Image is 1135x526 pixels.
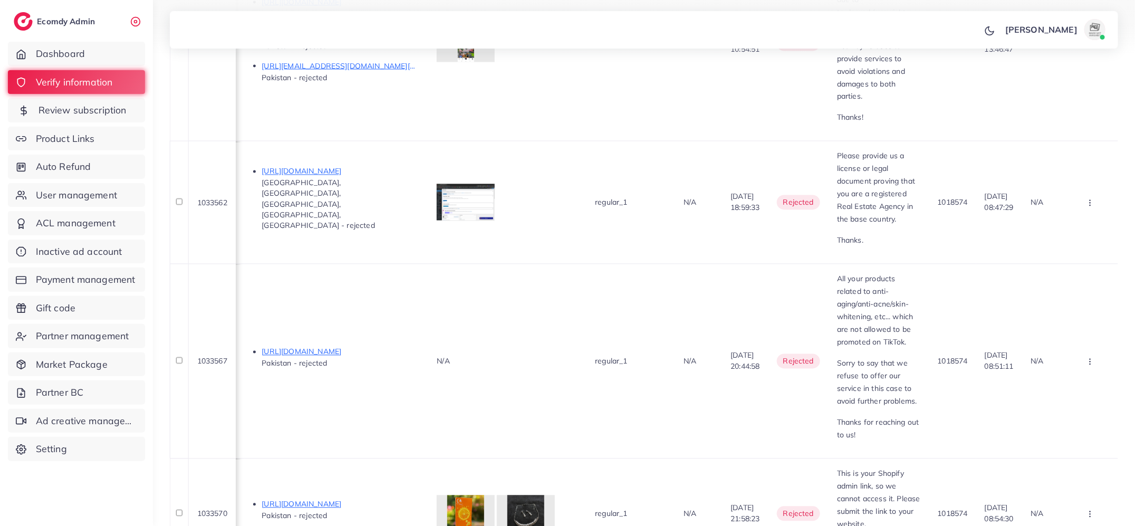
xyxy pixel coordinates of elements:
[837,416,921,442] p: Thanks for reaching out to us!
[262,359,327,368] span: Pakistan - rejected
[8,127,145,151] a: Product Links
[8,409,145,433] a: Ad creative management
[262,165,420,178] p: [URL][DOMAIN_NAME]
[36,273,136,286] span: Payment management
[837,40,921,103] p: Ecomdy refuses to provide services to avoid violations and damages to both parties.
[837,357,921,408] p: Sorry to say that we refuse to offer our service in this case to avoid further problems.
[262,498,420,511] p: [URL][DOMAIN_NAME]
[777,506,820,521] span: rejected
[8,296,145,320] a: Gift code
[8,352,145,377] a: Market Package
[1031,198,1043,207] span: N/A
[8,380,145,405] a: Partner BC
[837,111,921,124] p: Thanks!
[36,329,129,343] span: Partner management
[837,234,921,247] p: Thanks.
[8,211,145,235] a: ACL management
[999,19,1110,40] a: [PERSON_NAME]avatar
[36,245,122,259] span: Inactive ad account
[8,155,145,179] a: Auto Refund
[595,198,627,207] span: regular_1
[262,178,374,231] span: [GEOGRAPHIC_DATA], [GEOGRAPHIC_DATA], [GEOGRAPHIC_DATA], [GEOGRAPHIC_DATA], [GEOGRAPHIC_DATA] - r...
[985,192,1014,212] span: [DATE] 08:47:29
[36,75,113,89] span: Verify information
[938,509,968,519] span: 1018574
[985,503,1014,523] span: [DATE] 08:54:30
[8,183,145,207] a: User management
[730,503,759,523] span: [DATE] 21:58:23
[730,351,759,371] span: [DATE] 20:44:58
[1005,23,1078,36] p: [PERSON_NAME]
[36,47,85,61] span: Dashboard
[1031,357,1043,366] span: N/A
[8,240,145,264] a: Inactive ad account
[684,357,696,366] span: N/A
[777,354,820,369] span: rejected
[36,386,84,399] span: Partner BC
[36,188,117,202] span: User management
[837,273,921,349] p: All your products related to anti-aging/anti-acne/skin-whitening, etc... which are not allowed to...
[437,357,449,366] span: N/A
[938,198,968,207] span: 1018574
[36,442,67,456] span: Setting
[730,192,759,212] span: [DATE] 18:59:33
[36,358,108,371] span: Market Package
[8,324,145,348] a: Partner management
[197,357,227,366] span: 1033567
[8,267,145,292] a: Payment management
[262,60,420,72] p: [URL][EMAIL_ADDRESS][DOMAIN_NAME][DOMAIN_NAME]
[36,414,137,428] span: Ad creative management
[985,351,1014,371] span: [DATE] 08:51:11
[8,42,145,66] a: Dashboard
[684,509,696,519] span: N/A
[595,509,627,519] span: regular_1
[262,511,327,521] span: Pakistan - rejected
[437,184,495,221] img: img uploaded
[36,216,116,230] span: ACL management
[36,132,95,146] span: Product Links
[777,195,820,210] span: rejected
[36,301,75,315] span: Gift code
[262,73,327,82] span: Pakistan - rejected
[14,12,33,31] img: logo
[1031,509,1043,519] span: N/A
[8,98,145,122] a: Review subscription
[262,346,420,358] p: [URL][DOMAIN_NAME]
[39,103,127,117] span: Review subscription
[14,12,98,31] a: logoEcomdy Admin
[1084,19,1105,40] img: avatar
[197,198,227,207] span: 1033562
[8,70,145,94] a: Verify information
[37,16,98,26] h2: Ecomdy Admin
[837,150,921,226] p: Please provide us a license or legal document proving that you are a registered Real Estate Agenc...
[8,437,145,461] a: Setting
[938,357,968,366] span: 1018574
[197,509,227,519] span: 1033570
[36,160,91,174] span: Auto Refund
[684,198,696,207] span: N/A
[595,357,627,366] span: regular_1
